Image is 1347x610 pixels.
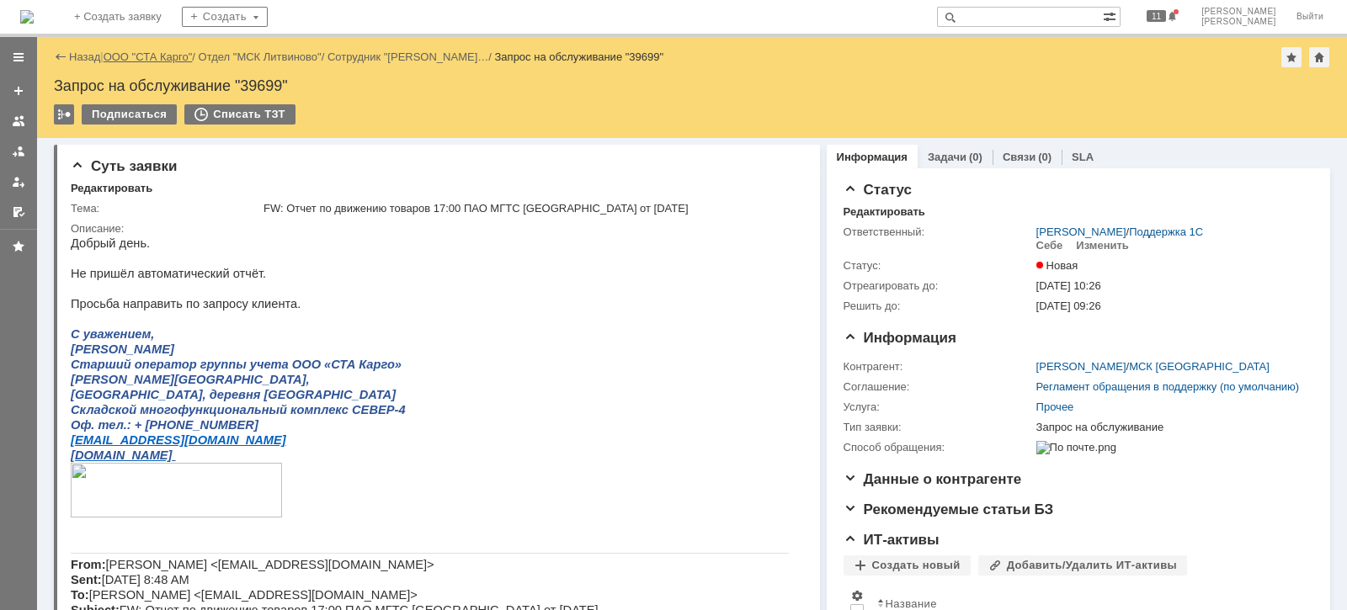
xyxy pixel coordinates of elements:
img: По почте.png [1036,441,1116,454]
span: Новая [1036,259,1078,272]
div: Тип заявки: [844,421,1033,434]
span: [EMAIL_ADDRESS][DOMAIN_NAME] [34,596,224,608]
div: Описание: [71,222,799,236]
div: | [100,50,103,62]
a: SLA [1072,151,1094,163]
a: [EMAIL_ADDRESS][DOMAIN_NAME] [34,595,224,608]
div: Соглашение: [844,380,1033,394]
div: / [199,50,327,63]
div: Название [886,597,937,610]
a: Сотрудник "[PERSON_NAME]… [327,50,488,63]
span: Статус [844,182,912,198]
div: Решить до: [844,300,1033,313]
div: Изменить [1076,239,1129,252]
span: Суть заявки [71,158,177,174]
a: Отдел "МСК Литвиново" [199,50,322,63]
div: / [327,50,495,63]
a: Задачи [928,151,966,163]
span: 11 [1147,10,1166,22]
span: [PERSON_NAME] [1201,17,1276,27]
div: Редактировать [844,205,925,219]
div: / [1036,225,1204,239]
div: (0) [969,151,982,163]
div: Запрос на обслуживание "39699" [54,77,1330,94]
span: Информация [844,330,956,346]
div: FW: Отчет по движению товаров 17:00 ПАО МГТС [GEOGRAPHIC_DATA] от [DATE] [264,202,796,215]
a: ООО "СТА Карго" [104,50,193,63]
a: [PERSON_NAME] [1036,360,1126,373]
div: / [1036,360,1270,374]
div: Создать [182,7,268,27]
div: Ответственный: [844,225,1033,239]
div: Способ обращения: [844,441,1033,454]
span: ИТ-активы [844,532,940,548]
a: Информация [837,151,908,163]
a: Мои согласования [5,199,32,225]
a: Мои заявки [5,168,32,195]
div: / [104,50,199,63]
a: Регламент обращения в поддержку (по умолчанию) [1036,380,1300,393]
div: Тема: [71,202,260,215]
img: logo [20,10,34,24]
div: Работа с массовостью [54,104,74,125]
span: Расширенный поиск [1103,8,1120,24]
a: Перейти на домашнюю страницу [20,10,34,24]
a: [PERSON_NAME] [1036,225,1126,238]
div: Отреагировать до: [844,279,1033,293]
a: Связи [1003,151,1036,163]
div: Услуга: [844,400,1033,414]
a: МСК [GEOGRAPHIC_DATA] [1129,360,1270,373]
div: Добавить в избранное [1281,47,1302,67]
span: [DATE] 10:26 [1036,279,1101,292]
div: Запрос на обслуживание [1036,421,1306,434]
a: Создать заявку [5,77,32,104]
span: [DATE] 09:26 [1036,300,1101,312]
div: (0) [1038,151,1052,163]
a: Поддержка 1С [1129,225,1203,238]
span: [PERSON_NAME] [1201,7,1276,17]
div: Себе [1036,239,1063,252]
div: Статус: [844,259,1033,273]
span: Данные о контрагенте [844,471,1022,487]
div: Контрагент: [844,360,1033,374]
span: Рекомендуемые статьи БЗ [844,501,1054,517]
div: Сделать домашней страницей [1309,47,1329,67]
a: Назад [69,50,100,63]
a: Заявки на командах [5,108,32,135]
div: Запрос на обслуживание "39699" [495,50,664,63]
span: Настройки [850,589,864,602]
div: Редактировать [71,182,152,195]
a: Заявки в моей ответственности [5,138,32,165]
a: Прочее [1036,400,1074,413]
